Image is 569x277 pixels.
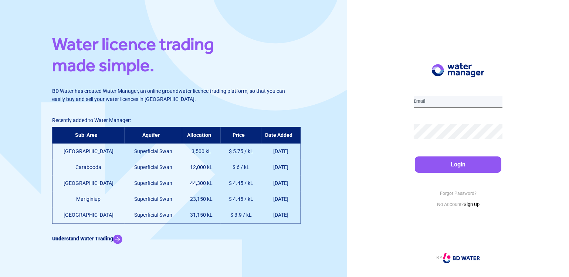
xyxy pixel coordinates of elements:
td: [GEOGRAPHIC_DATA] [52,207,124,223]
a: Sign Up [464,202,480,207]
th: Aquifer [125,127,182,143]
a: BY [436,255,480,260]
a: Forgot Password? [440,191,477,196]
p: BD Water has created Water Manager, an online groundwater licence trading platform, so that you c... [52,87,295,103]
th: Allocation [182,127,220,143]
td: 12,000 kL [182,159,220,175]
th: Sub-Area [52,127,124,143]
td: [GEOGRAPHIC_DATA] [52,143,124,160]
td: $ 4.45 / kL [221,191,261,207]
td: Superficial Swan [125,159,182,175]
td: [DATE] [261,175,301,191]
td: 23,150 kL [182,191,220,207]
b: Understand Water Trading [52,236,113,241]
th: Price [221,127,261,143]
td: 3,500 kL [182,143,220,160]
td: $ 6 / kL [221,159,261,175]
td: $ 4.45 / kL [221,175,261,191]
td: [DATE] [261,191,301,207]
input: Email [414,96,502,108]
td: [DATE] [261,207,301,223]
th: Date Added [261,127,301,143]
a: Understand Water Trading [52,236,122,241]
img: Arrow Icon [113,234,122,244]
td: $ 5.75 / kL [221,143,261,160]
td: Mariginiup [52,191,124,207]
p: No Account? [414,201,502,208]
td: [DATE] [261,143,301,160]
img: Logo [443,253,480,263]
td: [GEOGRAPHIC_DATA] [52,175,124,191]
td: Superficial Swan [125,175,182,191]
td: Superficial Swan [125,143,182,160]
span: Recently added to Water Manager: [52,117,131,123]
td: Carabooda [52,159,124,175]
td: Superficial Swan [125,207,182,223]
button: Login [415,156,501,173]
td: $ 3.9 / kL [221,207,261,223]
td: [DATE] [261,159,301,175]
td: Superficial Swan [125,191,182,207]
td: 31,150 kL [182,207,220,223]
h1: Water licence trading made simple. [52,33,295,80]
td: 44,300 kL [182,175,220,191]
img: Logo [432,63,484,77]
